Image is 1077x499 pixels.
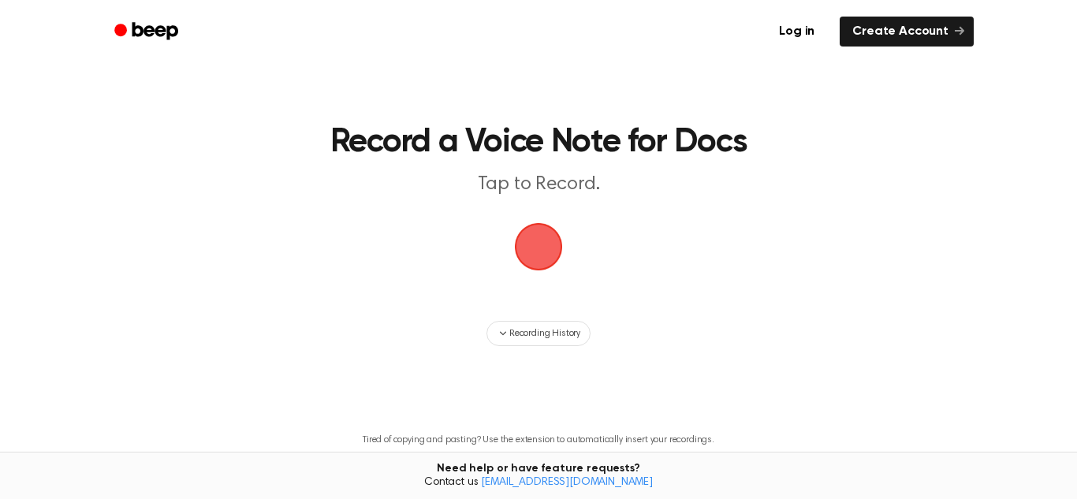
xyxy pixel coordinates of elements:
p: Tap to Record. [236,172,841,198]
a: Beep [103,17,192,47]
p: Tired of copying and pasting? Use the extension to automatically insert your recordings. [363,434,714,446]
a: Log in [763,13,830,50]
img: Beep Logo [515,223,562,270]
a: [EMAIL_ADDRESS][DOMAIN_NAME] [481,477,653,488]
h1: Record a Voice Note for Docs [170,126,907,159]
a: Create Account [840,17,974,47]
span: Recording History [509,326,580,341]
button: Recording History [486,321,591,346]
span: Contact us [9,476,1068,490]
